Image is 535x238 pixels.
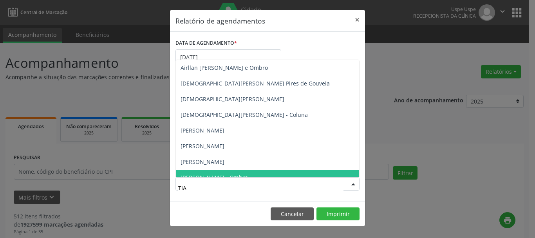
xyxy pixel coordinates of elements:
input: Selecione uma data ou intervalo [175,49,281,65]
span: [DEMOGRAPHIC_DATA][PERSON_NAME] [181,95,284,103]
span: [PERSON_NAME] [181,142,224,150]
span: [PERSON_NAME] - Ombro [181,174,248,181]
button: Cancelar [271,207,314,221]
span: [PERSON_NAME] [181,127,224,134]
span: [DEMOGRAPHIC_DATA][PERSON_NAME] - Coluna [181,111,308,118]
button: Close [349,10,365,29]
span: [DEMOGRAPHIC_DATA][PERSON_NAME] Pires de Gouveia [181,80,330,87]
h5: Relatório de agendamentos [175,16,265,26]
span: [PERSON_NAME] [181,158,224,165]
button: Imprimir [316,207,360,221]
span: Airllan [PERSON_NAME] e Ombro [181,64,268,71]
label: DATA DE AGENDAMENTO [175,37,237,49]
input: Selecione um profissional [178,180,343,196]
